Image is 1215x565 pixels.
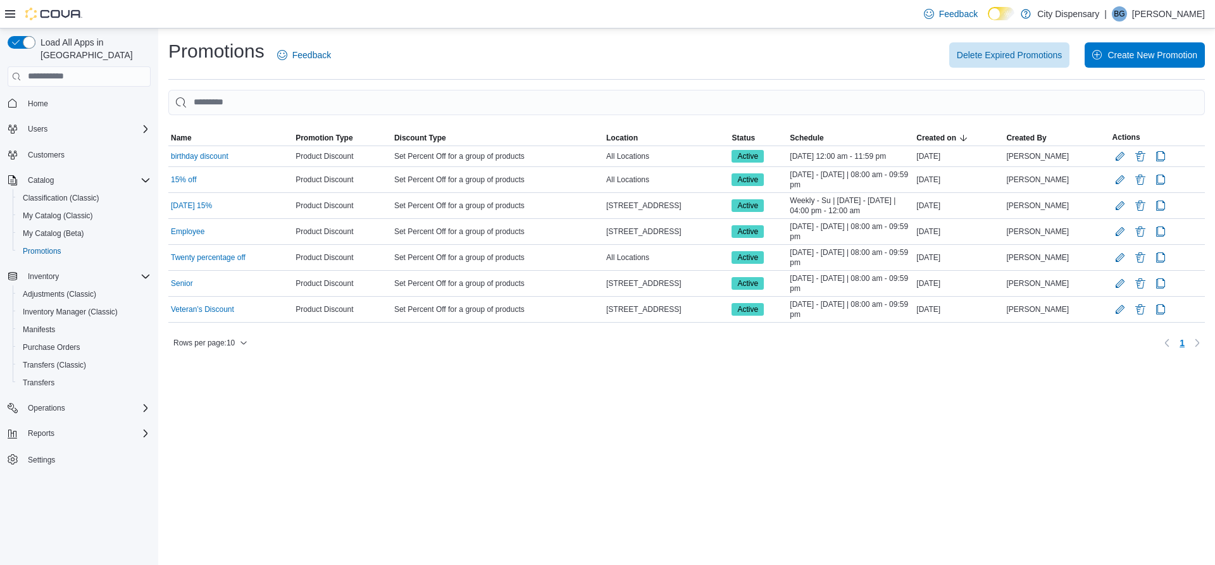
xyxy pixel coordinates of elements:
[1133,198,1148,213] button: Delete Promotion
[919,1,983,27] a: Feedback
[292,49,331,61] span: Feedback
[13,207,156,225] button: My Catalog (Classic)
[296,151,353,161] span: Product Discount
[3,120,156,138] button: Users
[3,450,156,468] button: Settings
[23,360,86,370] span: Transfers (Classic)
[737,278,758,289] span: Active
[296,201,353,211] span: Product Discount
[18,304,151,320] span: Inventory Manager (Classic)
[293,130,392,146] button: Promotion Type
[28,124,47,134] span: Users
[3,268,156,285] button: Inventory
[1153,198,1168,213] button: Clone Promotion
[1006,304,1069,314] span: [PERSON_NAME]
[296,227,353,237] span: Product Discount
[23,228,84,239] span: My Catalog (Beta)
[1006,278,1069,289] span: [PERSON_NAME]
[1153,224,1168,239] button: Clone Promotion
[28,271,59,282] span: Inventory
[171,201,212,211] a: [DATE] 15%
[1153,276,1168,291] button: Clone Promotion
[23,452,60,468] a: Settings
[23,269,64,284] button: Inventory
[606,304,682,314] span: [STREET_ADDRESS]
[988,7,1014,20] input: Dark Mode
[1159,335,1174,351] button: Previous page
[1153,172,1168,187] button: Clone Promotion
[13,225,156,242] button: My Catalog (Beta)
[1006,133,1046,143] span: Created By
[18,322,151,337] span: Manifests
[914,250,1004,265] div: [DATE]
[28,175,54,185] span: Catalog
[392,224,604,239] div: Set Percent Off for a group of products
[1133,224,1148,239] button: Delete Promotion
[957,49,1062,61] span: Delete Expired Promotions
[1112,6,1127,22] div: Brian Gates
[1112,224,1128,239] button: Edit Promotion
[988,20,988,21] span: Dark Mode
[1180,337,1185,349] span: 1
[23,246,61,256] span: Promotions
[3,146,156,164] button: Customers
[606,252,649,263] span: All Locations
[737,252,758,263] span: Active
[732,199,764,212] span: Active
[18,322,60,337] a: Manifests
[737,304,758,315] span: Active
[606,201,682,211] span: [STREET_ADDRESS]
[23,269,151,284] span: Inventory
[732,277,764,290] span: Active
[23,400,151,416] span: Operations
[13,242,156,260] button: Promotions
[23,289,96,299] span: Adjustments (Classic)
[23,325,55,335] span: Manifests
[296,304,353,314] span: Product Discount
[1112,302,1128,317] button: Edit Promotion
[13,321,156,338] button: Manifests
[392,149,604,164] div: Set Percent Off for a group of products
[1112,198,1128,213] button: Edit Promotion
[23,173,151,188] span: Catalog
[1037,6,1099,22] p: City Dispensary
[1006,175,1069,185] span: [PERSON_NAME]
[23,173,59,188] button: Catalog
[28,455,55,465] span: Settings
[1104,6,1107,22] p: |
[23,121,53,137] button: Users
[1112,149,1128,164] button: Edit Promotion
[18,287,151,302] span: Adjustments (Classic)
[28,150,65,160] span: Customers
[3,171,156,189] button: Catalog
[729,130,787,146] button: Status
[1153,302,1168,317] button: Clone Promotion
[1190,335,1205,351] button: Next page
[23,211,93,221] span: My Catalog (Classic)
[23,96,53,111] a: Home
[3,399,156,417] button: Operations
[1133,276,1148,291] button: Delete Promotion
[168,39,265,64] h1: Promotions
[1006,227,1069,237] span: [PERSON_NAME]
[18,226,151,241] span: My Catalog (Beta)
[787,130,914,146] button: Schedule
[1004,130,1109,146] button: Created By
[296,252,353,263] span: Product Discount
[28,428,54,438] span: Reports
[606,133,638,143] span: Location
[1153,250,1168,265] button: Clone Promotion
[13,374,156,392] button: Transfers
[1085,42,1205,68] button: Create New Promotion
[1153,149,1168,164] button: Clone Promotion
[13,356,156,374] button: Transfers (Classic)
[394,133,446,143] span: Discount Type
[949,42,1070,68] button: Delete Expired Promotions
[23,426,151,441] span: Reports
[296,175,353,185] span: Product Discount
[18,190,151,206] span: Classification (Classic)
[790,273,911,294] span: [DATE] - [DATE] | 08:00 am - 09:59 pm
[272,42,336,68] a: Feedback
[18,226,89,241] a: My Catalog (Beta)
[18,244,151,259] span: Promotions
